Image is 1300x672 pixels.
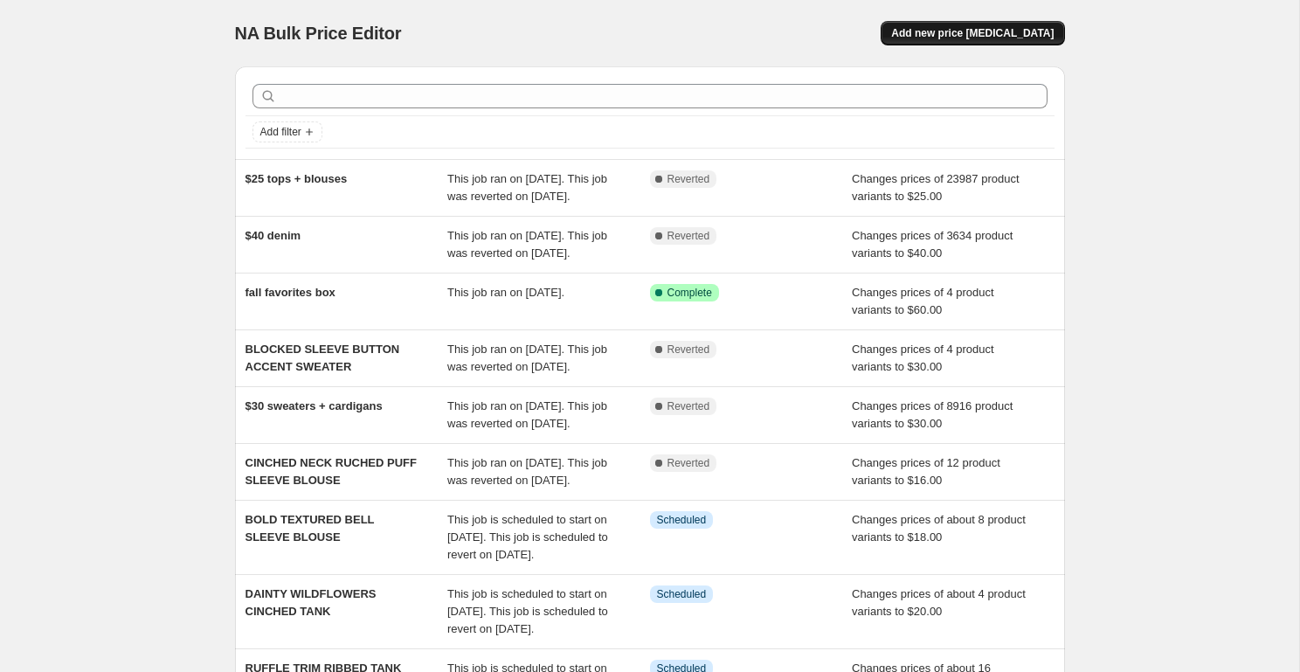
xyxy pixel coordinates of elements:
span: Scheduled [657,513,707,527]
span: This job is scheduled to start on [DATE]. This job is scheduled to revert on [DATE]. [447,587,608,635]
span: Add new price [MEDICAL_DATA] [891,26,1054,40]
span: fall favorites box [245,286,335,299]
span: CINCHED NECK RUCHED PUFF SLEEVE BLOUSE [245,456,417,487]
span: Changes prices of about 4 product variants to $20.00 [852,587,1026,618]
span: Changes prices of about 8 product variants to $18.00 [852,513,1026,544]
span: BOLD TEXTURED BELL SLEEVE BLOUSE [245,513,375,544]
button: Add filter [252,121,322,142]
span: Changes prices of 12 product variants to $16.00 [852,456,1000,487]
span: Reverted [667,229,710,243]
span: $40 denim [245,229,301,242]
span: $25 tops + blouses [245,172,348,185]
span: This job ran on [DATE]. This job was reverted on [DATE]. [447,229,607,260]
button: Add new price [MEDICAL_DATA] [881,21,1064,45]
span: $30 sweaters + cardigans [245,399,383,412]
span: Add filter [260,125,301,139]
span: DAINTY WILDFLOWERS CINCHED TANK [245,587,377,618]
span: Scheduled [657,587,707,601]
span: This job ran on [DATE]. This job was reverted on [DATE]. [447,172,607,203]
span: This job is scheduled to start on [DATE]. This job is scheduled to revert on [DATE]. [447,513,608,561]
span: Reverted [667,456,710,470]
span: This job ran on [DATE]. [447,286,564,299]
span: Complete [667,286,712,300]
span: This job ran on [DATE]. This job was reverted on [DATE]. [447,399,607,430]
span: Reverted [667,399,710,413]
span: Reverted [667,172,710,186]
span: NA Bulk Price Editor [235,24,402,43]
span: Changes prices of 8916 product variants to $30.00 [852,399,1013,430]
span: This job ran on [DATE]. This job was reverted on [DATE]. [447,456,607,487]
span: Changes prices of 4 product variants to $30.00 [852,343,994,373]
span: Changes prices of 4 product variants to $60.00 [852,286,994,316]
span: BLOCKED SLEEVE BUTTON ACCENT SWEATER [245,343,400,373]
span: Changes prices of 23987 product variants to $25.00 [852,172,1020,203]
span: Reverted [667,343,710,357]
span: This job ran on [DATE]. This job was reverted on [DATE]. [447,343,607,373]
span: Changes prices of 3634 product variants to $40.00 [852,229,1013,260]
